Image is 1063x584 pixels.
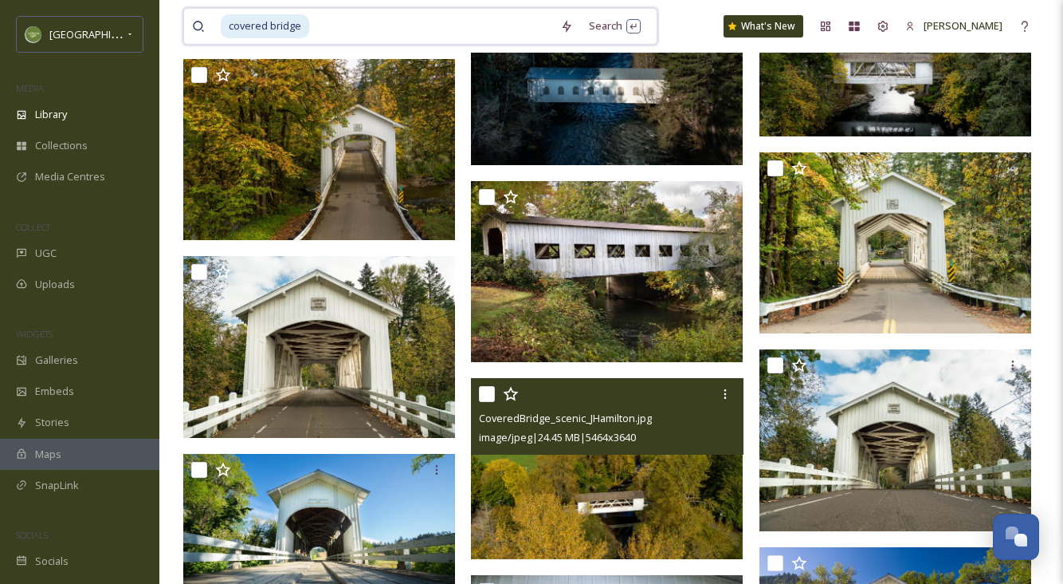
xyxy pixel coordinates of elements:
[183,256,455,437] img: Albany_LarwoodBridge2_JHamilton.jpg
[35,353,78,368] span: Galleries
[221,14,309,37] span: covered bridge
[35,478,79,493] span: SnapLink
[35,107,67,122] span: Library
[35,169,105,184] span: Media Centres
[724,15,803,37] a: What's New
[759,349,1031,531] img: Albany_LarwoodBridge3_JHamiltonjpg.jpg
[924,18,1002,33] span: [PERSON_NAME]
[479,411,652,425] span: CoveredBridge_scenic_JHamilton.jpg
[35,384,74,399] span: Embeds
[35,447,61,462] span: Maps
[35,415,69,430] span: Stories
[49,26,151,41] span: [GEOGRAPHIC_DATA]
[25,26,41,42] img: images.png
[581,10,649,41] div: Search
[897,10,1010,41] a: [PERSON_NAME]
[471,378,743,559] img: CoveredBridge_scenic_JHamilton.jpg
[471,181,743,362] img: CoveredBridge_scenic4_JHamilton.jpg
[16,328,53,340] span: WIDGETS
[759,152,1031,333] img: Albany_ShortBridge2_JHamilton.jpg
[16,221,50,233] span: COLLECT
[35,554,69,569] span: Socials
[35,246,57,261] span: UGC
[35,277,75,292] span: Uploads
[993,514,1039,560] button: Open Chat
[16,82,44,94] span: MEDIA
[35,138,88,153] span: Collections
[16,529,48,541] span: SOCIALS
[479,430,636,444] span: image/jpeg | 24.45 MB | 5464 x 3640
[183,59,455,240] img: Albany_ShortBridge_JHamilton.jpg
